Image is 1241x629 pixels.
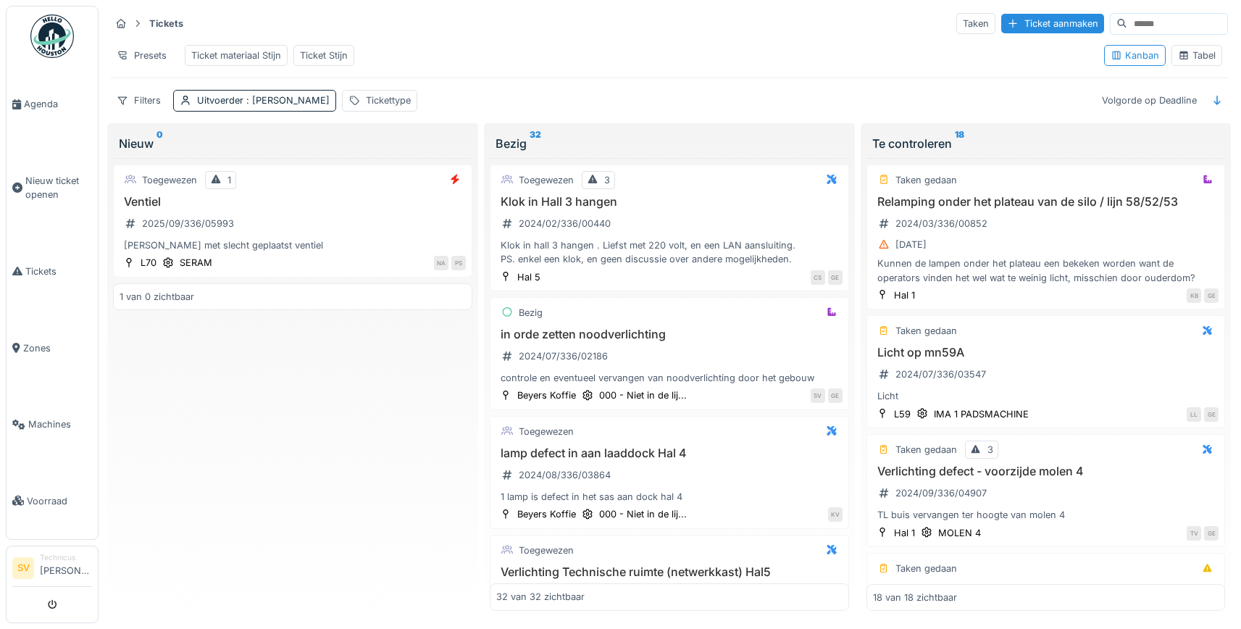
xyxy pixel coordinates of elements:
[243,95,330,106] span: : [PERSON_NAME]
[873,508,1219,522] div: TL buis vervangen ter hoogte van molen 4
[517,270,540,284] div: Hal 5
[300,49,348,62] div: Ticket Stijn
[894,526,915,540] div: Hal 1
[30,14,74,58] img: Badge_color-CXgf-gQk.svg
[110,90,167,111] div: Filters
[519,543,574,557] div: Toegewezen
[811,388,825,403] div: SV
[12,552,92,587] a: SV Technicus[PERSON_NAME]
[873,195,1219,209] h3: Relamping onder het plateau van de silo / lijn 58/52/53
[895,324,957,338] div: Taken gedaan
[873,257,1219,284] div: Kunnen de lampen onder het plateau een bekeken worden want de operators vinden het wel wat te wei...
[180,256,212,270] div: SERAM
[496,371,843,385] div: controle en eventueel vervangen van noodverlichting door het gebouw
[496,328,843,341] h3: in orde zetten noodverlichting
[496,135,843,152] div: Bezig
[496,590,585,604] div: 32 van 32 zichtbaar
[12,557,34,579] li: SV
[895,443,957,457] div: Taken gedaan
[895,486,987,500] div: 2024/09/336/04907
[434,256,448,270] div: NA
[156,135,163,152] sup: 0
[519,468,611,482] div: 2024/08/336/03864
[142,173,197,187] div: Toegewezen
[25,264,92,278] span: Tickets
[873,389,1219,403] div: Licht
[873,465,1219,478] h3: Verlichting defect - voorzijde molen 4
[872,135,1220,152] div: Te controleren
[142,217,234,230] div: 2025/09/336/05993
[7,233,98,310] a: Tickets
[895,367,986,381] div: 2024/07/336/03547
[1187,407,1201,422] div: LL
[120,195,466,209] h3: Ventiel
[828,388,843,403] div: GE
[938,526,981,540] div: MOLEN 4
[191,49,281,62] div: Ticket materiaal Stijn
[956,13,995,34] div: Taken
[987,443,993,457] div: 3
[1095,90,1203,111] div: Volgorde op Deadline
[934,407,1029,421] div: IMA 1 PADSMACHINE
[7,66,98,143] a: Agenda
[519,217,611,230] div: 2024/02/336/00440
[895,217,987,230] div: 2024/03/336/00852
[811,270,825,285] div: CS
[895,238,927,251] div: [DATE]
[25,174,92,201] span: Nieuw ticket openen
[119,135,467,152] div: Nieuw
[599,507,687,521] div: 000 - Niet in de lij...
[599,388,687,402] div: 000 - Niet in de lij...
[496,238,843,266] div: Klok in hall 3 hangen . Liefst met 220 volt, en een LAN aansluiting. PS. enkel een klok, en geen ...
[496,490,843,504] div: 1 lamp is defect in het sas aan dock hal 4
[496,446,843,460] h3: lamp defect in aan laaddock Hal 4
[894,288,915,302] div: Hal 1
[895,173,957,187] div: Taken gedaan
[496,195,843,209] h3: Klok in Hall 3 hangen
[27,494,92,508] span: Voorraad
[604,173,610,187] div: 3
[895,562,957,575] div: Taken gedaan
[828,507,843,522] div: KV
[7,463,98,540] a: Voorraad
[519,306,543,320] div: Bezig
[120,238,466,252] div: [PERSON_NAME] met slecht geplaatst ventiel
[7,309,98,386] a: Zones
[519,349,608,363] div: 2024/07/336/02186
[40,552,92,583] li: [PERSON_NAME]
[1178,49,1216,62] div: Tabel
[1187,288,1201,303] div: KB
[110,45,173,66] div: Presets
[366,93,411,107] div: Tickettype
[120,290,194,304] div: 1 van 0 zichtbaar
[873,346,1219,359] h3: Licht op mn59A
[955,135,964,152] sup: 18
[24,97,92,111] span: Agenda
[828,270,843,285] div: GE
[141,256,156,270] div: L70
[28,417,92,431] span: Machines
[1001,14,1104,33] div: Ticket aanmaken
[1187,526,1201,541] div: TV
[7,386,98,463] a: Machines
[530,135,541,152] sup: 32
[873,590,957,604] div: 18 van 18 zichtbaar
[1111,49,1159,62] div: Kanban
[519,173,574,187] div: Toegewezen
[7,143,98,233] a: Nieuw ticket openen
[519,425,574,438] div: Toegewezen
[1204,407,1219,422] div: GE
[143,17,189,30] strong: Tickets
[227,173,231,187] div: 1
[451,256,466,270] div: PS
[23,341,92,355] span: Zones
[517,388,576,402] div: Beyers Koffie
[40,552,92,563] div: Technicus
[1204,526,1219,541] div: GE
[197,93,330,107] div: Uitvoerder
[1204,288,1219,303] div: GE
[517,507,576,521] div: Beyers Koffie
[496,565,843,579] h3: Verlichting Technische ruimte (netwerkkast) Hal5
[894,407,911,421] div: L59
